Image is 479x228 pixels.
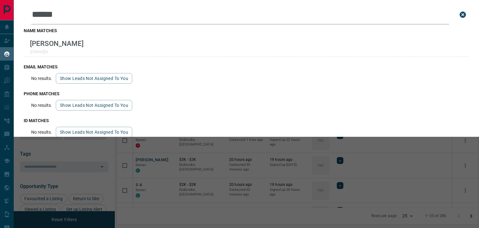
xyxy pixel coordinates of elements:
[30,49,84,54] p: lytlexx@x
[24,118,469,123] h3: id matches
[31,76,52,81] p: No results.
[56,100,132,111] button: show leads not assigned to you
[457,8,469,21] button: close search bar
[24,28,469,33] h3: name matches
[31,130,52,135] p: No results.
[30,39,84,47] p: [PERSON_NAME]
[24,91,469,96] h3: phone matches
[56,73,132,84] button: show leads not assigned to you
[31,103,52,108] p: No results.
[24,64,469,69] h3: email matches
[56,127,132,137] button: show leads not assigned to you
